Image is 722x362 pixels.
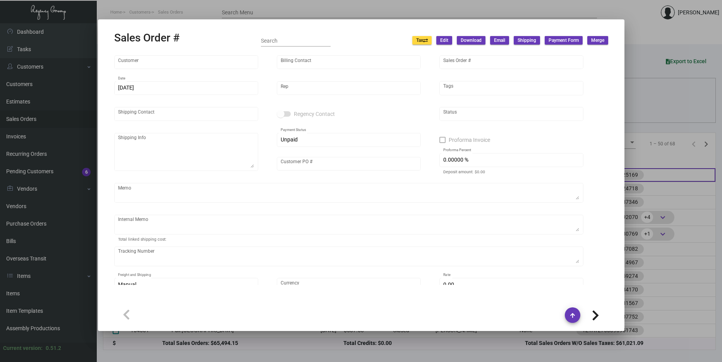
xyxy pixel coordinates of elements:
button: Merge [587,36,608,45]
span: Tax [416,37,428,44]
span: Download [461,37,482,44]
mat-hint: Total linked shipping cost: [118,237,166,242]
div: Current version: [3,344,43,352]
span: Regency Contact [294,109,335,119]
span: Manual [118,281,136,288]
span: Edit [440,37,448,44]
span: Proforma Invoice [449,135,490,145]
span: Unpaid [281,136,298,143]
span: Payment Form [549,37,579,44]
span: Merge [591,37,604,44]
span: Shipping [518,37,536,44]
button: Shipping [514,36,540,45]
span: Email [494,37,505,44]
button: Email [490,36,509,45]
h2: Sales Order # [114,31,180,45]
div: 0.51.2 [46,344,61,352]
mat-hint: Deposit amount: $0.00 [443,170,485,174]
button: Tax [412,36,432,45]
button: Payment Form [545,36,583,45]
button: Download [457,36,485,45]
button: Edit [436,36,452,45]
